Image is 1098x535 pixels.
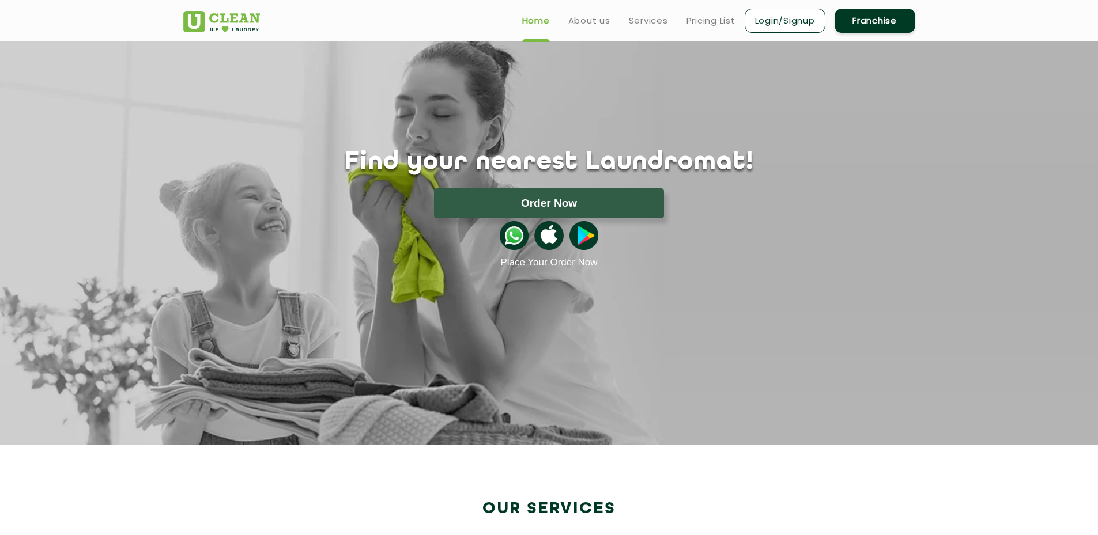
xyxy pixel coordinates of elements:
h1: Find your nearest Laundromat! [175,148,924,177]
a: Franchise [835,9,915,33]
img: whatsappicon.png [500,221,529,250]
a: Login/Signup [745,9,825,33]
img: UClean Laundry and Dry Cleaning [183,11,260,32]
img: playstoreicon.png [569,221,598,250]
a: About us [568,14,610,28]
img: apple-icon.png [534,221,563,250]
a: Pricing List [686,14,735,28]
button: Order Now [434,188,664,218]
a: Services [629,14,668,28]
h2: Our Services [183,499,915,518]
a: Place Your Order Now [500,257,597,268]
a: Home [522,14,550,28]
